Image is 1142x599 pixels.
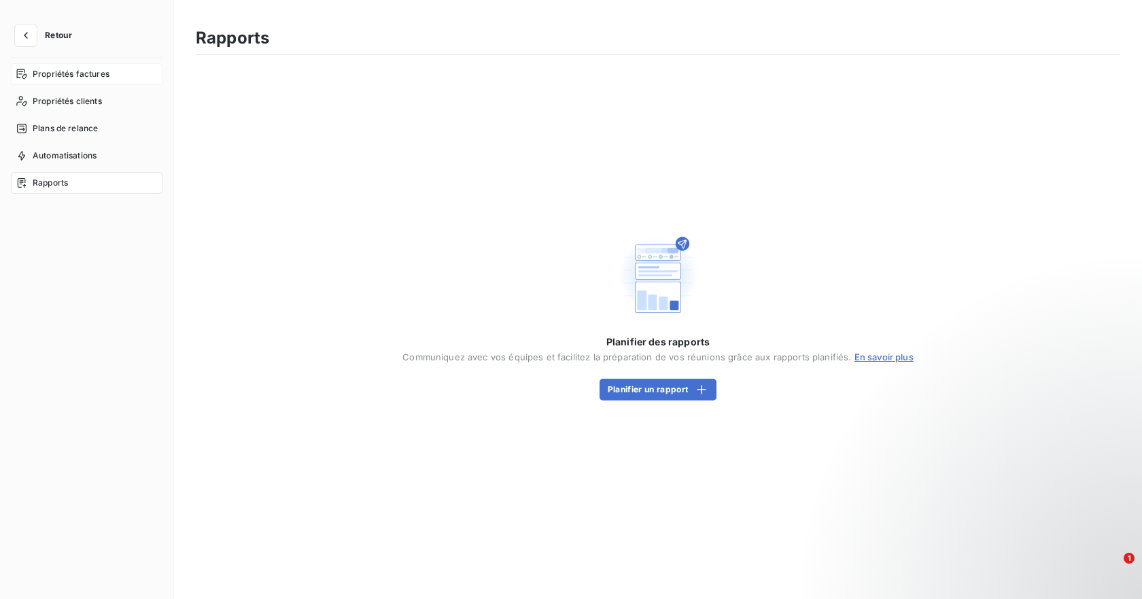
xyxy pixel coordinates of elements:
[600,379,716,400] button: Planifier un rapport
[402,352,914,362] span: Communiquez avec vos équipes et facilitez la préparation de vos réunions grâce aux rapports plani...
[33,150,97,162] span: Automatisations
[606,335,710,349] span: Planifier des rapports
[1124,553,1135,564] span: 1
[854,352,914,362] a: En savoir plus
[196,26,269,50] h3: Rapports
[1096,553,1128,585] iframe: Intercom live chat
[33,95,102,107] span: Propriétés clients
[11,90,162,112] a: Propriétés clients
[615,232,702,320] img: Empty state
[11,63,162,85] a: Propriétés factures
[11,145,162,167] a: Automatisations
[11,172,162,194] a: Rapports
[33,122,98,135] span: Plans de relance
[11,24,83,46] button: Retour
[11,118,162,139] a: Plans de relance
[33,177,68,189] span: Rapports
[870,467,1142,562] iframe: Intercom notifications message
[45,31,72,39] span: Retour
[33,68,109,80] span: Propriétés factures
